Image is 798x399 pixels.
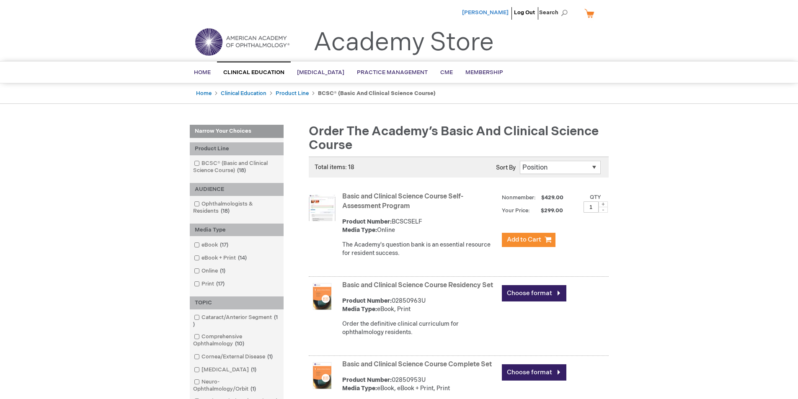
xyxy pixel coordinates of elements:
button: Add to Cart [502,233,555,247]
span: CME [440,69,453,76]
span: Clinical Education [223,69,284,76]
span: 1 [193,314,278,328]
span: 18 [219,208,232,214]
strong: Media Type: [342,227,377,234]
strong: Nonmember: [502,193,536,203]
a: Choose format [502,285,566,301]
strong: Narrow Your Choices [190,125,284,138]
span: Search [539,4,571,21]
div: 02850963U eBook, Print [342,297,498,314]
strong: Product Number: [342,218,392,225]
span: 1 [248,386,258,392]
a: Online1 [192,267,229,275]
a: Cornea/External Disease1 [192,353,276,361]
a: Basic and Clinical Science Course Residency Set [342,281,493,289]
span: 1 [249,366,258,373]
a: [PERSON_NAME] [462,9,509,16]
a: Comprehensive Ophthalmology10 [192,333,281,348]
span: Membership [465,69,503,76]
div: AUDIENCE [190,183,284,196]
div: The Academy's question bank is an essential resource for resident success. [342,241,498,257]
label: Sort By [496,164,516,171]
a: Product Line [276,90,309,97]
span: Add to Cart [507,236,541,244]
span: $299.00 [531,207,564,214]
span: 14 [236,255,249,261]
span: 17 [218,242,230,248]
a: Basic and Clinical Science Course Complete Set [342,360,492,368]
span: Home [194,69,211,76]
span: Order the Academy’s Basic and Clinical Science Course [309,124,599,153]
a: [MEDICAL_DATA]1 [192,366,260,374]
input: Qty [584,201,599,213]
strong: Your Price: [502,207,530,214]
label: Qty [590,194,601,201]
span: $429.00 [540,194,565,201]
span: Total items: 18 [315,164,354,171]
div: TOPIC [190,296,284,309]
strong: Product Number: [342,297,392,304]
span: [MEDICAL_DATA] [297,69,344,76]
div: Media Type [190,224,284,237]
div: Order the definitive clinical curriculum for ophthalmology residents. [342,320,498,337]
span: 1 [218,268,227,274]
div: 02850953U eBook, eBook + Print, Print [342,376,498,393]
a: Basic and Clinical Science Course Self-Assessment Program [342,193,463,210]
a: Neuro-Ophthalmology/Orbit1 [192,378,281,393]
strong: BCSC® (Basic and Clinical Science Course) [318,90,436,97]
a: eBook17 [192,241,232,249]
strong: Media Type: [342,306,377,313]
div: BCSCSELF Online [342,218,498,234]
a: Print17 [192,280,228,288]
a: eBook + Print14 [192,254,250,262]
span: 1 [265,353,275,360]
a: Ophthalmologists & Residents18 [192,200,281,215]
span: 10 [233,340,246,347]
a: Log Out [514,9,535,16]
a: Academy Store [313,28,494,58]
img: Basic and Clinical Science Course Complete Set [309,362,336,389]
a: Cataract/Anterior Segment1 [192,314,281,329]
a: Home [196,90,212,97]
img: Basic and Clinical Science Course Self-Assessment Program [309,194,336,221]
a: BCSC® (Basic and Clinical Science Course)18 [192,160,281,175]
span: Practice Management [357,69,428,76]
div: Product Line [190,142,284,155]
a: Choose format [502,364,566,381]
span: 18 [235,167,248,174]
strong: Media Type: [342,385,377,392]
a: Clinical Education [221,90,266,97]
img: Basic and Clinical Science Course Residency Set [309,283,336,310]
span: 17 [214,281,227,287]
strong: Product Number: [342,376,392,384]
